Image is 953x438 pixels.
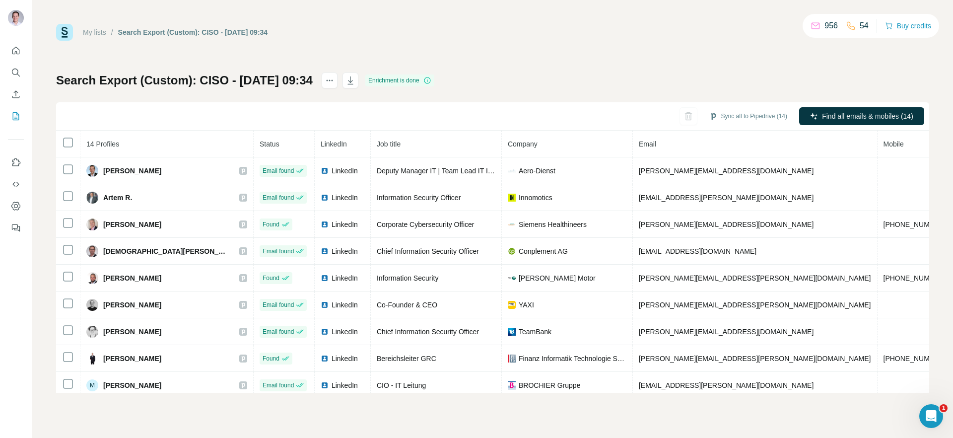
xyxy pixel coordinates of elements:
[8,107,24,125] button: My lists
[263,193,294,202] span: Email found
[702,109,794,124] button: Sync all to Pipedrive (14)
[940,404,948,412] span: 1
[519,273,596,283] span: [PERSON_NAME] Motor
[332,193,358,203] span: LinkedIn
[86,272,98,284] img: Avatar
[332,166,358,176] span: LinkedIn
[260,140,279,148] span: Status
[519,300,534,310] span: YAXI
[508,301,516,309] img: company-logo
[263,274,279,283] span: Found
[519,327,551,337] span: TeamBank
[639,220,814,228] span: [PERSON_NAME][EMAIL_ADDRESS][DOMAIN_NAME]
[639,167,814,175] span: [PERSON_NAME][EMAIL_ADDRESS][DOMAIN_NAME]
[8,85,24,103] button: Enrich CSV
[103,327,161,337] span: [PERSON_NAME]
[639,328,814,336] span: [PERSON_NAME][EMAIL_ADDRESS][DOMAIN_NAME]
[508,140,538,148] span: Company
[321,167,329,175] img: LinkedIn logo
[884,355,946,363] span: [PHONE_NUMBER]
[519,354,626,364] span: Finanz Informatik Technologie Service
[377,328,479,336] span: Chief Information Security Officer
[263,327,294,336] span: Email found
[332,354,358,364] span: LinkedIn
[885,19,931,33] button: Buy credits
[519,166,555,176] span: Aero-Dienst
[8,42,24,60] button: Quick start
[639,140,656,148] span: Email
[263,354,279,363] span: Found
[322,73,338,88] button: actions
[365,74,434,86] div: Enrichment is done
[103,166,161,176] span: [PERSON_NAME]
[884,274,946,282] span: [PHONE_NUMBER]
[508,274,516,282] img: company-logo
[86,299,98,311] img: Avatar
[8,175,24,193] button: Use Surfe API
[508,355,516,363] img: company-logo
[332,246,358,256] span: LinkedIn
[103,380,161,390] span: [PERSON_NAME]
[263,300,294,309] span: Email found
[377,274,439,282] span: Information Security
[377,381,426,389] span: CIO - IT Leitung
[8,64,24,81] button: Search
[321,140,347,148] span: LinkedIn
[639,381,814,389] span: [EMAIL_ADDRESS][PERSON_NAME][DOMAIN_NAME]
[332,327,358,337] span: LinkedIn
[799,107,924,125] button: Find all emails & mobiles (14)
[321,328,329,336] img: LinkedIn logo
[263,220,279,229] span: Found
[377,140,401,148] span: Job title
[321,274,329,282] img: LinkedIn logo
[884,140,904,148] span: Mobile
[86,326,98,338] img: Avatar
[8,197,24,215] button: Dashboard
[86,140,119,148] span: 14 Profiles
[86,219,98,230] img: Avatar
[118,27,268,37] div: Search Export (Custom): CISO - [DATE] 09:34
[639,301,871,309] span: [PERSON_NAME][EMAIL_ADDRESS][PERSON_NAME][DOMAIN_NAME]
[508,247,516,255] img: company-logo
[103,193,132,203] span: Artem R.
[263,166,294,175] span: Email found
[103,300,161,310] span: [PERSON_NAME]
[263,381,294,390] span: Email found
[377,167,527,175] span: Deputy Manager IT | Team Lead IT Infrastructure
[519,246,568,256] span: Conplement AG
[919,404,943,428] iframe: Intercom live chat
[103,219,161,229] span: [PERSON_NAME]
[56,73,313,88] h1: Search Export (Custom): CISO - [DATE] 09:34
[86,165,98,177] img: Avatar
[8,10,24,26] img: Avatar
[86,379,98,391] div: M
[332,273,358,283] span: LinkedIn
[508,220,516,228] img: company-logo
[884,220,946,228] span: [PHONE_NUMBER]
[321,381,329,389] img: LinkedIn logo
[321,194,329,202] img: LinkedIn logo
[822,111,913,121] span: Find all emails & mobiles (14)
[377,220,475,228] span: Corporate Cybersecurity Officer
[56,24,73,41] img: Surfe Logo
[83,28,106,36] a: My lists
[519,193,552,203] span: Innomotics
[86,245,98,257] img: Avatar
[86,353,98,365] img: Avatar
[519,380,580,390] span: BROCHIER Gruppe
[103,354,161,364] span: [PERSON_NAME]
[519,219,587,229] span: Siemens Healthineers
[377,355,436,363] span: Bereichsleiter GRC
[508,328,516,336] img: company-logo
[332,219,358,229] span: LinkedIn
[508,194,516,202] img: company-logo
[103,273,161,283] span: [PERSON_NAME]
[321,301,329,309] img: LinkedIn logo
[377,301,437,309] span: Co-Founder & CEO
[377,194,461,202] span: Information Security Officer
[377,247,479,255] span: Chief Information Security Officer
[321,220,329,228] img: LinkedIn logo
[639,247,756,255] span: [EMAIL_ADDRESS][DOMAIN_NAME]
[103,246,229,256] span: [DEMOGRAPHIC_DATA][PERSON_NAME]
[8,153,24,171] button: Use Surfe on LinkedIn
